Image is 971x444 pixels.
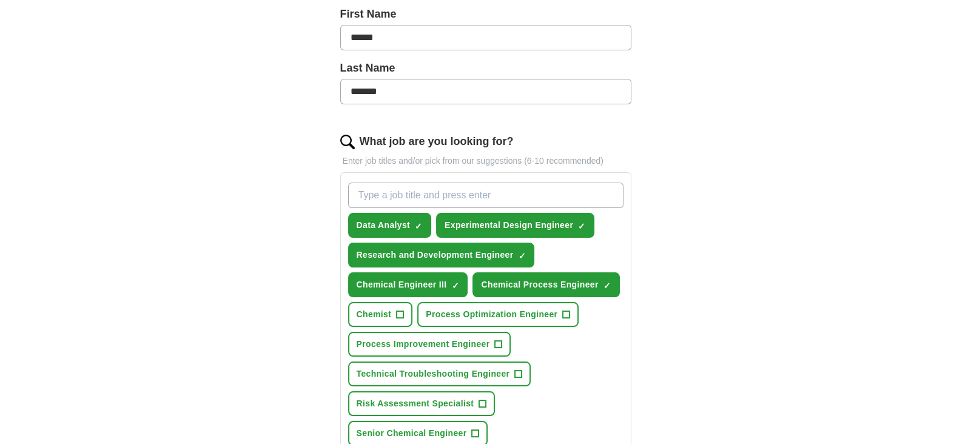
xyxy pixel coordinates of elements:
[340,60,631,76] label: Last Name
[348,362,531,386] button: Technical Troubleshooting Engineer
[357,308,392,321] span: Chemist
[360,133,514,150] label: What job are you looking for?
[348,213,432,238] button: Data Analyst✓
[357,249,514,261] span: Research and Development Engineer
[340,6,631,22] label: First Name
[348,272,468,297] button: Chemical Engineer III✓
[578,221,585,231] span: ✓
[357,219,411,232] span: Data Analyst
[348,183,623,208] input: Type a job title and press enter
[603,281,611,291] span: ✓
[357,278,447,291] span: Chemical Engineer III
[348,332,511,357] button: Process Improvement Engineer
[426,308,557,321] span: Process Optimization Engineer
[472,272,619,297] button: Chemical Process Engineer✓
[481,278,598,291] span: Chemical Process Engineer
[357,368,510,380] span: Technical Troubleshooting Engineer
[357,397,474,410] span: Risk Assessment Specialist
[436,213,594,238] button: Experimental Design Engineer✓
[348,302,413,327] button: Chemist
[445,219,573,232] span: Experimental Design Engineer
[415,221,422,231] span: ✓
[348,243,535,267] button: Research and Development Engineer✓
[340,135,355,149] img: search.png
[417,302,579,327] button: Process Optimization Engineer
[340,155,631,167] p: Enter job titles and/or pick from our suggestions (6-10 recommended)
[357,427,467,440] span: Senior Chemical Engineer
[348,391,496,416] button: Risk Assessment Specialist
[518,251,525,261] span: ✓
[451,281,459,291] span: ✓
[357,338,490,351] span: Process Improvement Engineer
